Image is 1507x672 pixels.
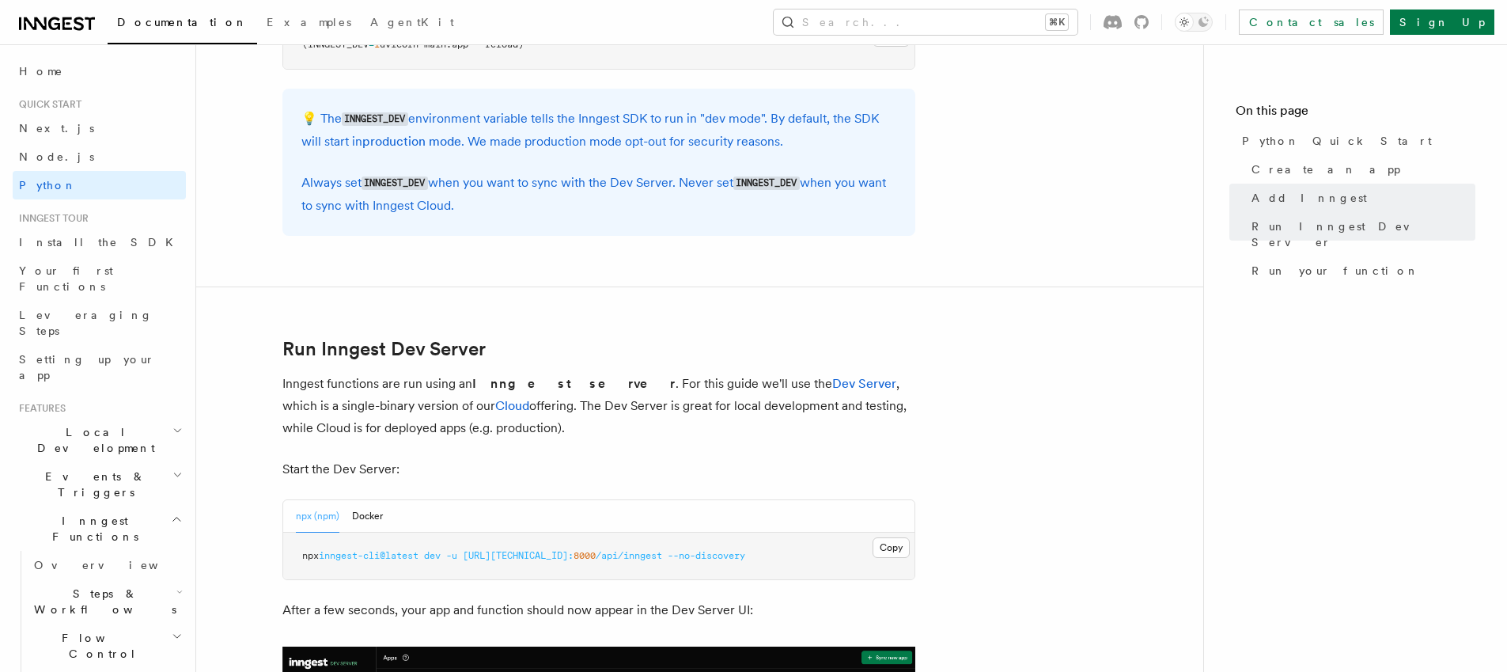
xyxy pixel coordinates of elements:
[257,5,361,43] a: Examples
[282,599,915,621] p: After a few seconds, your app and function should now appear in the Dev Server UI:
[1245,184,1475,212] a: Add Inngest
[1251,263,1419,279] span: Run your function
[28,586,176,617] span: Steps & Workflows
[282,338,486,360] a: Run Inngest Dev Server
[1251,218,1475,250] span: Run Inngest Dev Server
[1390,9,1494,35] a: Sign Up
[19,179,77,192] span: Python
[1236,127,1475,155] a: Python Quick Start
[13,228,186,256] a: Install the SDK
[19,63,63,79] span: Home
[19,150,94,163] span: Node.js
[13,469,172,500] span: Events & Triggers
[19,264,113,293] span: Your first Functions
[302,550,319,561] span: npx
[282,373,915,439] p: Inngest functions are run using an . For this guide we'll use the , which is a single-binary vers...
[1242,133,1432,149] span: Python Quick Start
[19,122,94,135] span: Next.js
[832,376,896,391] a: Dev Server
[1236,101,1475,127] h4: On this page
[296,500,339,533] button: npx (npm)
[13,418,186,462] button: Local Development
[463,550,574,561] span: [URL][TECHNICAL_ID]:
[28,630,172,662] span: Flow Control
[362,177,428,190] code: INNGEST_DEV
[34,559,197,571] span: Overview
[1175,13,1213,32] button: Toggle dark mode
[873,537,910,558] button: Copy
[28,624,186,668] button: Flow Control
[1251,161,1400,177] span: Create an app
[28,579,186,624] button: Steps & Workflows
[362,134,461,149] a: production mode
[319,550,418,561] span: inngest-cli@latest
[13,345,186,389] a: Setting up your app
[13,424,172,456] span: Local Development
[1245,212,1475,256] a: Run Inngest Dev Server
[668,550,745,561] span: --no-discovery
[267,16,351,28] span: Examples
[1245,155,1475,184] a: Create an app
[13,513,171,545] span: Inngest Functions
[596,550,662,561] span: /api/inngest
[446,550,457,561] span: -u
[1245,256,1475,285] a: Run your function
[370,16,454,28] span: AgentKit
[13,402,66,415] span: Features
[352,500,383,533] button: Docker
[117,16,248,28] span: Documentation
[342,112,408,126] code: INNGEST_DEV
[13,212,89,225] span: Inngest tour
[19,236,183,249] span: Install the SDK
[1046,14,1068,30] kbd: ⌘K
[574,550,596,561] span: 8000
[733,177,800,190] code: INNGEST_DEV
[301,172,896,217] p: Always set when you want to sync with the Dev Server. Never set when you want to sync with Innges...
[108,5,257,44] a: Documentation
[13,57,186,85] a: Home
[13,114,186,142] a: Next.js
[301,108,896,153] p: 💡 The environment variable tells the Inngest SDK to run in "dev mode". By default, the SDK will s...
[1251,190,1367,206] span: Add Inngest
[282,458,915,480] p: Start the Dev Server:
[13,142,186,171] a: Node.js
[495,398,529,413] a: Cloud
[774,9,1077,35] button: Search...⌘K
[13,98,81,111] span: Quick start
[424,550,441,561] span: dev
[1239,9,1384,35] a: Contact sales
[472,376,676,391] strong: Inngest server
[13,462,186,507] button: Events & Triggers
[13,256,186,301] a: Your first Functions
[28,551,186,579] a: Overview
[13,507,186,551] button: Inngest Functions
[361,5,464,43] a: AgentKit
[13,301,186,345] a: Leveraging Steps
[19,309,153,337] span: Leveraging Steps
[19,353,155,382] span: Setting up your app
[13,171,186,199] a: Python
